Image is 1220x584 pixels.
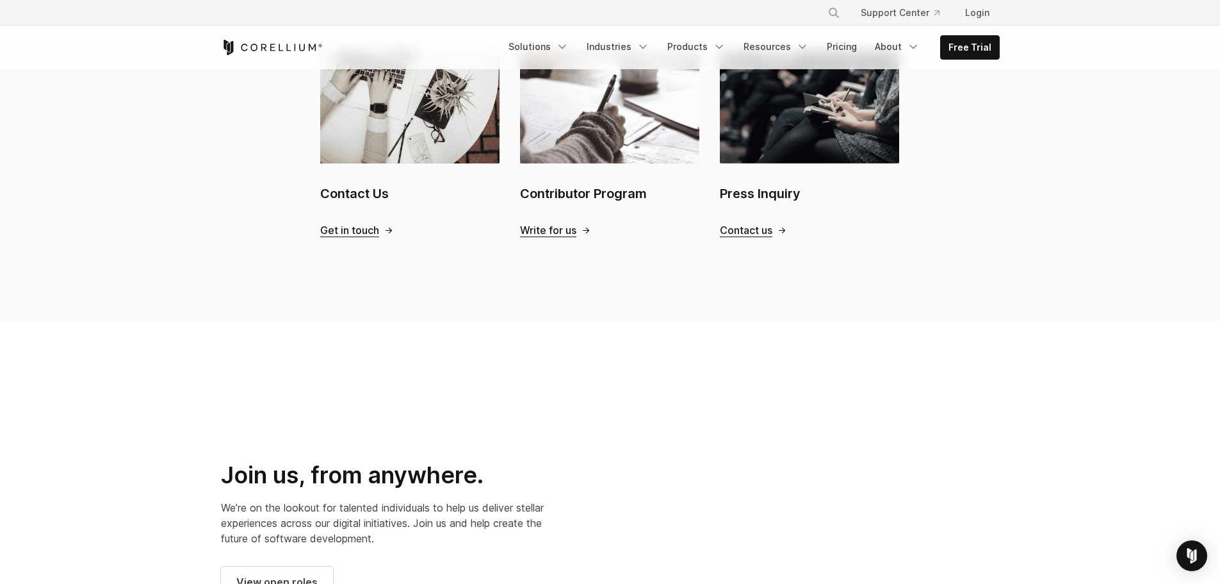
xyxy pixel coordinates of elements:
[867,35,927,58] a: About
[720,51,899,163] img: Press Inquiry
[221,461,549,490] h2: Join us, from anywhere.
[720,184,899,203] h2: Press Inquiry
[320,184,500,203] h2: Contact Us
[320,51,500,237] a: Contact Us Contact Us Get in touch
[520,224,576,237] span: Write for us
[819,35,865,58] a: Pricing
[736,35,817,58] a: Resources
[822,1,845,24] button: Search
[520,51,699,163] img: Contributor Program
[660,35,733,58] a: Products
[720,224,772,237] span: Contact us
[941,36,999,59] a: Free Trial
[320,224,379,237] span: Get in touch
[501,35,1000,60] div: Navigation Menu
[812,1,1000,24] div: Navigation Menu
[850,1,950,24] a: Support Center
[520,51,699,237] a: Contributor Program Contributor Program Write for us
[720,51,899,237] a: Press Inquiry Press Inquiry Contact us
[221,500,549,546] p: We’re on the lookout for talented individuals to help us deliver stellar experiences across our d...
[320,51,500,163] img: Contact Us
[501,35,576,58] a: Solutions
[955,1,1000,24] a: Login
[1176,540,1207,571] div: Open Intercom Messenger
[579,35,657,58] a: Industries
[221,40,323,55] a: Corellium Home
[520,184,699,203] h2: Contributor Program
